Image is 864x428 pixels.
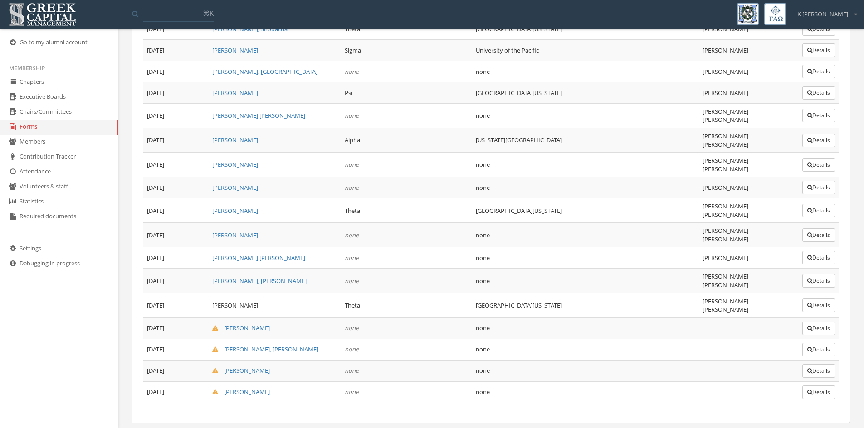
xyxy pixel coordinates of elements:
[703,202,748,219] span: [PERSON_NAME] [PERSON_NAME]
[341,82,472,103] td: Psi
[345,254,359,262] em: none
[212,25,288,33] a: [PERSON_NAME], Shouacua
[341,18,472,39] td: Theta
[802,86,835,100] button: Details
[212,324,270,332] a: [PERSON_NAME]
[802,65,835,78] button: Details
[203,9,214,18] span: ⌘K
[472,39,699,61] td: University of the Pacific
[703,67,748,76] span: [PERSON_NAME]
[212,89,258,97] a: [PERSON_NAME]
[802,298,835,312] button: Details
[472,128,699,152] td: [US_STATE][GEOGRAPHIC_DATA]
[143,339,209,360] td: [DATE]
[472,381,699,403] td: none
[703,156,748,173] span: [PERSON_NAME] [PERSON_NAME]
[345,111,359,120] em: none
[472,198,699,223] td: [GEOGRAPHIC_DATA][US_STATE]
[703,226,748,243] span: [PERSON_NAME] [PERSON_NAME]
[143,317,209,339] td: [DATE]
[143,381,209,403] td: [DATE]
[345,183,359,192] em: none
[802,158,835,172] button: Details
[703,183,748,192] span: [PERSON_NAME]
[341,128,472,152] td: Alpha
[212,183,258,192] a: [PERSON_NAME]
[802,322,835,335] button: Details
[802,228,835,242] button: Details
[212,136,258,144] a: [PERSON_NAME]
[143,39,209,61] td: [DATE]
[703,25,748,33] span: [PERSON_NAME]
[212,46,258,54] a: [PERSON_NAME]
[802,22,835,36] button: Details
[802,204,835,217] button: Details
[345,67,359,76] em: none
[802,343,835,356] button: Details
[212,111,305,120] a: [PERSON_NAME] [PERSON_NAME]
[143,18,209,39] td: [DATE]
[143,82,209,103] td: [DATE]
[345,277,359,285] em: none
[472,18,699,39] td: [GEOGRAPHIC_DATA][US_STATE]
[703,89,748,97] span: [PERSON_NAME]
[703,254,748,262] span: [PERSON_NAME]
[472,103,699,128] td: none
[345,345,359,353] em: none
[802,43,835,57] button: Details
[345,160,359,168] em: none
[703,272,748,289] span: [PERSON_NAME] [PERSON_NAME]
[345,388,359,396] em: none
[212,366,270,375] a: [PERSON_NAME]
[212,254,305,262] a: [PERSON_NAME] [PERSON_NAME]
[802,274,835,288] button: Details
[212,345,318,353] a: [PERSON_NAME], [PERSON_NAME]
[802,134,835,147] button: Details
[212,388,270,396] a: [PERSON_NAME]
[472,153,699,177] td: none
[472,293,699,317] td: [GEOGRAPHIC_DATA][US_STATE]
[472,269,699,293] td: none
[472,82,699,103] td: [GEOGRAPHIC_DATA][US_STATE]
[791,3,857,19] div: K [PERSON_NAME]
[703,46,748,54] span: [PERSON_NAME]
[209,293,341,317] td: [PERSON_NAME]
[472,247,699,269] td: none
[802,385,835,399] button: Details
[802,251,835,264] button: Details
[143,223,209,247] td: [DATE]
[212,231,258,239] a: [PERSON_NAME]
[472,339,699,360] td: none
[143,153,209,177] td: [DATE]
[472,317,699,339] td: none
[143,247,209,269] td: [DATE]
[802,364,835,378] button: Details
[341,39,472,61] td: Sigma
[802,181,835,194] button: Details
[143,269,209,293] td: [DATE]
[341,198,472,223] td: Theta
[345,231,359,239] em: none
[143,61,209,82] td: [DATE]
[143,293,209,317] td: [DATE]
[143,198,209,223] td: [DATE]
[143,128,209,152] td: [DATE]
[472,61,699,82] td: none
[797,10,848,19] span: K [PERSON_NAME]
[212,160,258,168] a: [PERSON_NAME]
[212,207,258,215] a: [PERSON_NAME]
[703,297,748,314] span: [PERSON_NAME] [PERSON_NAME]
[212,277,307,285] a: [PERSON_NAME], [PERSON_NAME]
[143,360,209,381] td: [DATE]
[802,109,835,122] button: Details
[143,103,209,128] td: [DATE]
[345,366,359,375] em: none
[341,293,472,317] td: Theta
[472,223,699,247] td: none
[472,360,699,381] td: none
[703,107,748,124] span: [PERSON_NAME] [PERSON_NAME]
[472,177,699,198] td: none
[212,67,317,76] a: [PERSON_NAME], [GEOGRAPHIC_DATA]
[345,324,359,332] em: none
[143,177,209,198] td: [DATE]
